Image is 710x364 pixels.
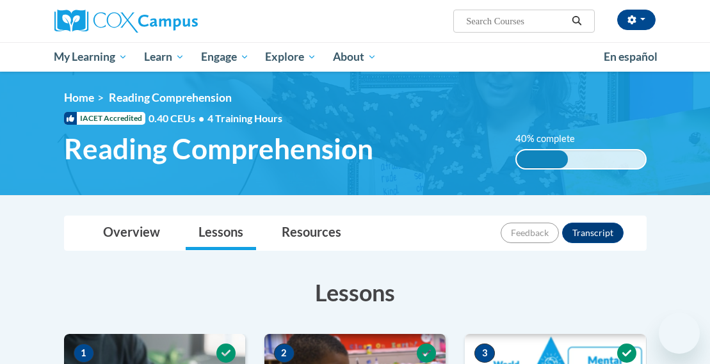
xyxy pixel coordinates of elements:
span: 0.40 CEUs [149,111,207,125]
a: Resources [269,216,354,250]
a: Home [64,91,94,104]
img: Cox Campus [54,10,198,33]
div: Main menu [45,42,666,72]
a: Explore [257,42,325,72]
button: Search [567,13,586,29]
span: IACET Accredited [64,112,145,125]
span: 1 [74,344,94,363]
span: 4 Training Hours [207,112,282,124]
a: Learn [136,42,193,72]
a: Lessons [186,216,256,250]
button: Transcript [562,223,624,243]
label: 40% complete [515,132,589,146]
input: Search Courses [465,13,567,29]
span: 3 [474,344,495,363]
span: Explore [265,49,316,65]
h3: Lessons [64,276,647,308]
button: Feedback [501,223,559,243]
a: En español [595,44,666,70]
span: En español [604,50,658,63]
iframe: Button to launch messaging window [659,313,700,354]
a: My Learning [46,42,136,72]
span: Reading Comprehension [64,132,373,166]
span: • [198,112,204,124]
button: Account Settings [617,10,656,30]
span: Reading Comprehension [109,91,232,104]
a: Overview [90,216,173,250]
span: 2 [274,344,294,363]
span: About [333,49,376,65]
a: Engage [193,42,257,72]
span: Engage [201,49,249,65]
span: Learn [144,49,184,65]
a: About [325,42,385,72]
a: Cox Campus [54,10,242,33]
span: My Learning [54,49,127,65]
div: 40% complete [517,150,568,168]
